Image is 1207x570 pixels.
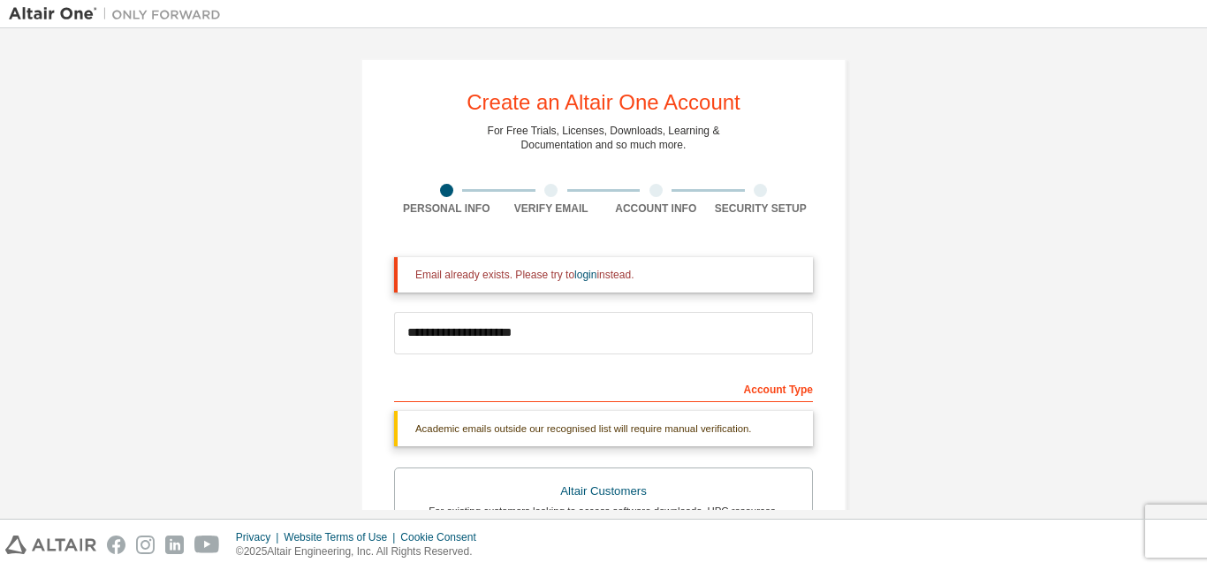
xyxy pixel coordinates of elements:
div: Account Info [603,201,709,216]
div: Academic emails outside our recognised list will require manual verification. [394,411,813,446]
img: youtube.svg [194,536,220,554]
img: Altair One [9,5,230,23]
div: Altair Customers [406,479,801,504]
div: Email already exists. Please try to instead. [415,268,799,282]
div: Privacy [236,530,284,544]
div: Account Type [394,374,813,402]
div: Security Setup [709,201,814,216]
div: Personal Info [394,201,499,216]
div: Cookie Consent [400,530,486,544]
a: login [574,269,596,281]
div: For Free Trials, Licenses, Downloads, Learning & Documentation and so much more. [488,124,720,152]
div: Verify Email [499,201,604,216]
img: instagram.svg [136,536,155,554]
img: linkedin.svg [165,536,184,554]
img: altair_logo.svg [5,536,96,554]
div: Create an Altair One Account [467,92,740,113]
p: © 2025 Altair Engineering, Inc. All Rights Reserved. [236,544,487,559]
div: For existing customers looking to access software downloads, HPC resources, community, trainings ... [406,504,801,532]
div: Website Terms of Use [284,530,400,544]
img: facebook.svg [107,536,125,554]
